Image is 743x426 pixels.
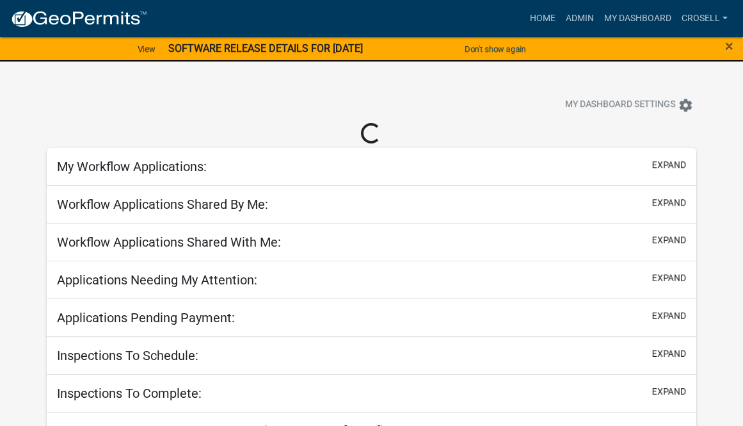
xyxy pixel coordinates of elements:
[57,234,281,250] h5: Workflow Applications Shared With Me:
[652,196,686,209] button: expand
[725,37,733,55] span: ×
[525,6,561,31] a: Home
[678,97,693,113] i: settings
[565,97,675,113] span: My Dashboard Settings
[652,234,686,247] button: expand
[652,385,686,398] button: expand
[57,159,207,174] h5: My Workflow Applications:
[459,38,531,60] button: Don't show again
[57,386,202,401] h5: Inspections To Complete:
[652,309,686,323] button: expand
[652,158,686,172] button: expand
[652,272,686,285] button: expand
[676,6,733,31] a: crosell
[652,347,686,361] button: expand
[57,310,235,325] h5: Applications Pending Payment:
[725,38,733,54] button: Close
[599,6,676,31] a: My Dashboard
[57,348,198,363] h5: Inspections To Schedule:
[57,272,257,288] h5: Applications Needing My Attention:
[561,6,599,31] a: Admin
[555,92,703,117] button: My Dashboard Settingssettings
[57,197,268,212] h5: Workflow Applications Shared By Me:
[132,38,161,60] a: View
[168,42,363,54] strong: SOFTWARE RELEASE DETAILS FOR [DATE]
